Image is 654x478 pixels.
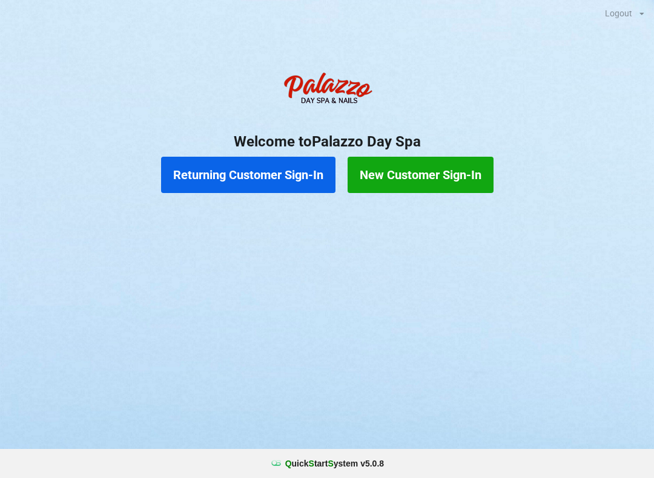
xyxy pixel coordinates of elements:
[161,157,335,193] button: Returning Customer Sign-In
[270,457,282,470] img: favicon.ico
[605,9,632,18] div: Logout
[348,157,494,193] button: New Customer Sign-In
[285,459,292,468] span: Q
[309,459,314,468] span: S
[328,459,333,468] span: S
[285,457,384,470] b: uick tart ystem v 5.0.8
[279,66,375,114] img: PalazzoDaySpaNails-Logo.png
